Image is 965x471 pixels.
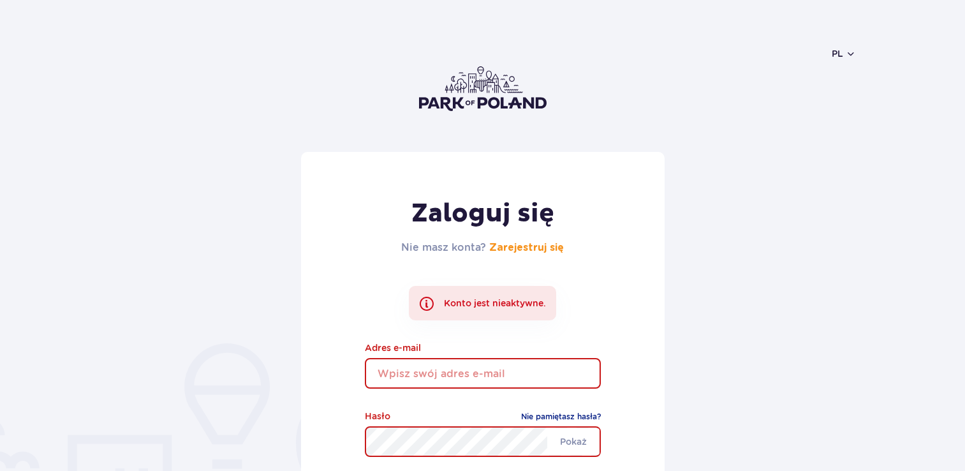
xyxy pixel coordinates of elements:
[401,198,564,230] h1: Zaloguj się
[401,240,564,255] h2: Nie masz konta?
[521,410,601,423] a: Nie pamiętasz hasła?
[365,341,601,355] label: Adres e-mail
[547,428,600,455] span: Pokaż
[832,47,856,60] button: pl
[409,286,556,320] div: Konto jest nieaktywne.
[365,409,390,423] label: Hasło
[419,66,547,111] img: Park of Poland logo
[365,358,601,389] input: Wpisz swój adres e-mail
[489,243,564,253] a: Zarejestruj się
